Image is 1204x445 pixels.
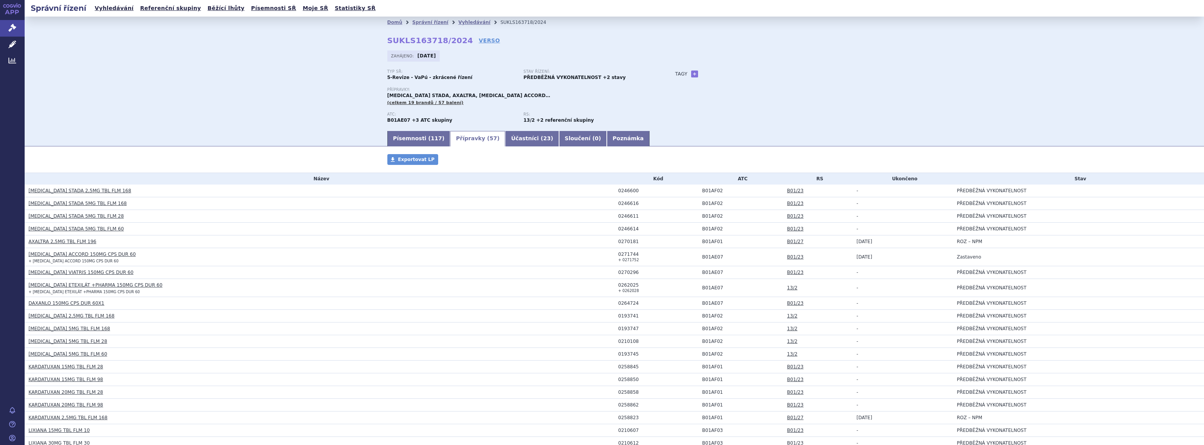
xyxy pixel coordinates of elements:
[698,322,784,335] td: APIXABAN
[28,339,107,344] a: [MEDICAL_DATA] 5MG TBL FLM 28
[28,313,114,319] a: [MEDICAL_DATA] 2,5MG TBL FLM 168
[787,402,804,408] a: B01/23
[698,361,784,373] td: RIVAROXABAN
[615,173,698,185] th: Kód
[698,297,784,310] td: DABIGATRAN-ETEXILÁT
[953,197,1204,210] td: PŘEDBĚŽNÁ VYKONATELNOST
[953,173,1204,185] th: Stav
[28,259,119,263] small: + [MEDICAL_DATA] ACCORD 150MG CPS DUR 60
[387,87,660,92] p: Přípravky:
[698,424,784,437] td: EDOXABAN
[249,3,298,13] a: Písemnosti SŘ
[28,188,131,193] a: [MEDICAL_DATA] STADA 2,5MG TBL FLM 168
[28,239,96,244] a: AXALTRA 2,5MG TBL FLM 196
[953,424,1204,437] td: PŘEDBĚŽNÁ VYKONATELNOST
[618,239,698,244] div: 0270181
[698,373,784,386] td: RIVAROXABAN
[28,282,162,288] a: [MEDICAL_DATA] ETEXILÁT +PHARMA 150MG CPS DUR 60
[698,223,784,235] td: APIXABAN
[953,185,1204,197] td: PŘEDBĚŽNÁ VYKONATELNOST
[618,377,698,382] div: 0258850
[618,390,698,395] div: 0258858
[698,235,784,248] td: RIVAROXABAN
[953,411,1204,424] td: ROZ – NPM
[783,173,852,185] th: RS
[618,428,698,433] div: 0210607
[953,335,1204,348] td: PŘEDBĚŽNÁ VYKONATELNOST
[787,239,804,244] a: B01/27
[618,415,698,420] div: 0258823
[412,20,449,25] a: Správní řízení
[953,322,1204,335] td: PŘEDBĚŽNÁ VYKONATELNOST
[787,254,804,260] a: B01/23
[28,213,124,219] a: [MEDICAL_DATA] STADA 5MG TBL FLM 28
[489,135,497,141] span: 57
[618,258,639,262] small: + 0271752
[543,135,551,141] span: 23
[536,118,594,123] strong: +2 referenční skupiny
[28,428,90,433] a: LIXIANA 15MG TBL FLM 10
[618,213,698,219] div: 0246611
[28,351,107,357] a: [MEDICAL_DATA] 5MG TBL FLM 60
[698,335,784,348] td: APIXABAN
[857,226,858,232] span: -
[857,351,858,357] span: -
[787,285,797,291] a: 13/2
[138,3,203,13] a: Referenční skupiny
[787,201,804,206] a: B01/23
[505,131,559,146] a: Účastníci (23)
[387,131,450,146] a: Písemnosti (117)
[28,226,124,232] a: [MEDICAL_DATA] STADA 5MG TBL FLM 60
[857,254,872,260] span: [DATE]
[857,364,858,369] span: -
[857,390,858,395] span: -
[28,415,107,420] a: KARDATUXAN 2,5MG TBL FLM 168
[618,402,698,408] div: 0258862
[787,301,804,306] a: B01/23
[857,301,858,306] span: -
[25,173,615,185] th: Název
[787,339,797,344] a: 13/2
[28,252,136,257] a: [MEDICAL_DATA] ACCORD 150MG CPS DUR 60
[28,270,134,275] a: [MEDICAL_DATA] VIATRIS 150MG CPS DUR 60
[698,310,784,322] td: APIXABAN
[387,75,472,80] strong: 5-Revize - VaPú - zkrácené řízení
[953,248,1204,266] td: Zastaveno
[431,135,442,141] span: 117
[787,188,804,193] a: B01/23
[618,252,698,257] div: 0271744
[398,157,435,162] span: Exportovat LP
[698,248,784,266] td: DABIGATRAN-ETEXILÁT
[953,399,1204,411] td: PŘEDBĚŽNÁ VYKONATELNOST
[698,185,784,197] td: APIXABAN
[787,390,804,395] a: B01/23
[953,297,1204,310] td: PŘEDBĚŽNÁ VYKONATELNOST
[458,20,490,25] a: Vyhledávání
[953,210,1204,223] td: PŘEDBĚŽNÁ VYKONATELNOST
[953,361,1204,373] td: PŘEDBĚŽNÁ VYKONATELNOST
[417,53,436,59] strong: [DATE]
[698,411,784,424] td: RIVAROXABAN
[857,188,858,193] span: -
[953,386,1204,399] td: PŘEDBĚŽNÁ VYKONATELNOST
[698,279,784,297] td: DABIGATRAN-ETEXILÁT
[387,112,516,117] p: ATC:
[787,226,804,232] a: B01/23
[953,279,1204,297] td: PŘEDBĚŽNÁ VYKONATELNOST
[787,428,804,433] a: B01/23
[607,131,650,146] a: Poznámka
[698,399,784,411] td: RIVAROXABAN
[618,351,698,357] div: 0193745
[524,75,626,80] strong: PŘEDBĚŽNÁ VYKONATELNOST +2 stavy
[25,3,92,13] h2: Správní řízení
[412,118,452,123] strong: +3 ATC skupiny
[853,173,953,185] th: Ukončeno
[698,210,784,223] td: APIXABAN
[698,197,784,210] td: APIXABAN
[857,428,858,433] span: -
[787,351,797,357] a: 13/2
[691,71,698,77] a: +
[857,285,858,291] span: -
[857,339,858,344] span: -
[28,201,127,206] a: [MEDICAL_DATA] STADA 5MG TBL FLM 168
